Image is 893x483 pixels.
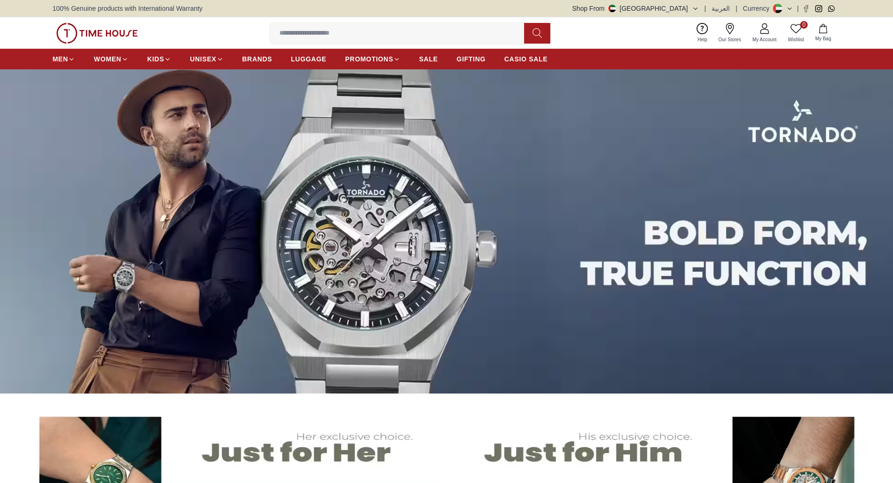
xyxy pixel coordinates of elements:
[419,54,438,64] span: SALE
[457,51,486,67] a: GIFTING
[457,54,486,64] span: GIFTING
[291,51,327,67] a: LUGGAGE
[190,51,223,67] a: UNISEX
[345,51,400,67] a: PROMOTIONS
[53,51,75,67] a: MEN
[797,4,799,13] span: |
[291,54,327,64] span: LUGGAGE
[735,4,737,13] span: |
[828,5,835,12] a: Whatsapp
[749,36,780,43] span: My Account
[815,5,822,12] a: Instagram
[242,54,272,64] span: BRANDS
[94,51,128,67] a: WOMEN
[782,21,810,45] a: 0Wishlist
[743,4,773,13] div: Currency
[504,54,548,64] span: CASIO SALE
[803,5,810,12] a: Facebook
[94,54,121,64] span: WOMEN
[504,51,548,67] a: CASIO SALE
[712,4,730,13] button: العربية
[345,54,393,64] span: PROMOTIONS
[713,21,747,45] a: Our Stores
[242,51,272,67] a: BRANDS
[53,54,68,64] span: MEN
[572,4,699,13] button: Shop From[GEOGRAPHIC_DATA]
[705,4,706,13] span: |
[53,4,203,13] span: 100% Genuine products with International Warranty
[608,5,616,12] img: United Arab Emirates
[419,51,438,67] a: SALE
[810,22,837,44] button: My Bag
[147,51,171,67] a: KIDS
[694,36,711,43] span: Help
[715,36,745,43] span: Our Stores
[811,35,835,42] span: My Bag
[784,36,808,43] span: Wishlist
[190,54,216,64] span: UNISEX
[692,21,713,45] a: Help
[56,23,138,44] img: ...
[147,54,164,64] span: KIDS
[800,21,808,29] span: 0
